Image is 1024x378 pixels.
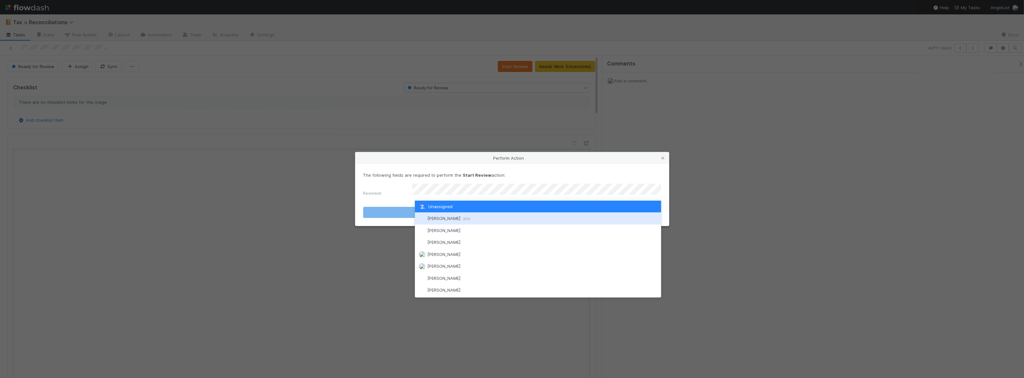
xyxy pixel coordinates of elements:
p: The following fields are required to perform the action: [363,172,661,178]
span: Unassigned [419,204,453,209]
img: avatar_df83acd9-d480-4d6e-a150-67f005a3ea0d.png [419,227,425,234]
label: Reviewer [363,190,382,196]
span: [PERSON_NAME] [427,228,460,233]
span: you [463,216,470,221]
img: avatar_a30eae2f-1634-400a-9e21-710cfd6f71f0.png [419,239,425,246]
strong: Start Review [463,172,492,178]
img: avatar_85833754-9fc2-4f19-a44b-7938606ee299.png [419,215,425,222]
img: avatar_cfa6ccaa-c7d9-46b3-b608-2ec56ecf97ad.png [419,287,425,293]
img: avatar_04ed6c9e-3b93-401c-8c3a-8fad1b1fc72c.png [419,263,425,270]
span: [PERSON_NAME] [427,287,460,293]
span: [PERSON_NAME] [427,252,460,257]
div: Perform Action [355,152,669,164]
img: avatar_a3f4375a-141d-47ac-a212-32189532ae09.png [419,275,425,281]
img: avatar_45ea4894-10ca-450f-982d-dabe3bd75b0b.png [419,251,425,258]
span: [PERSON_NAME] [427,276,460,281]
span: [PERSON_NAME] [427,216,470,221]
span: [PERSON_NAME] [427,240,460,245]
button: Start Review [363,207,661,218]
span: [PERSON_NAME] [427,263,460,269]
